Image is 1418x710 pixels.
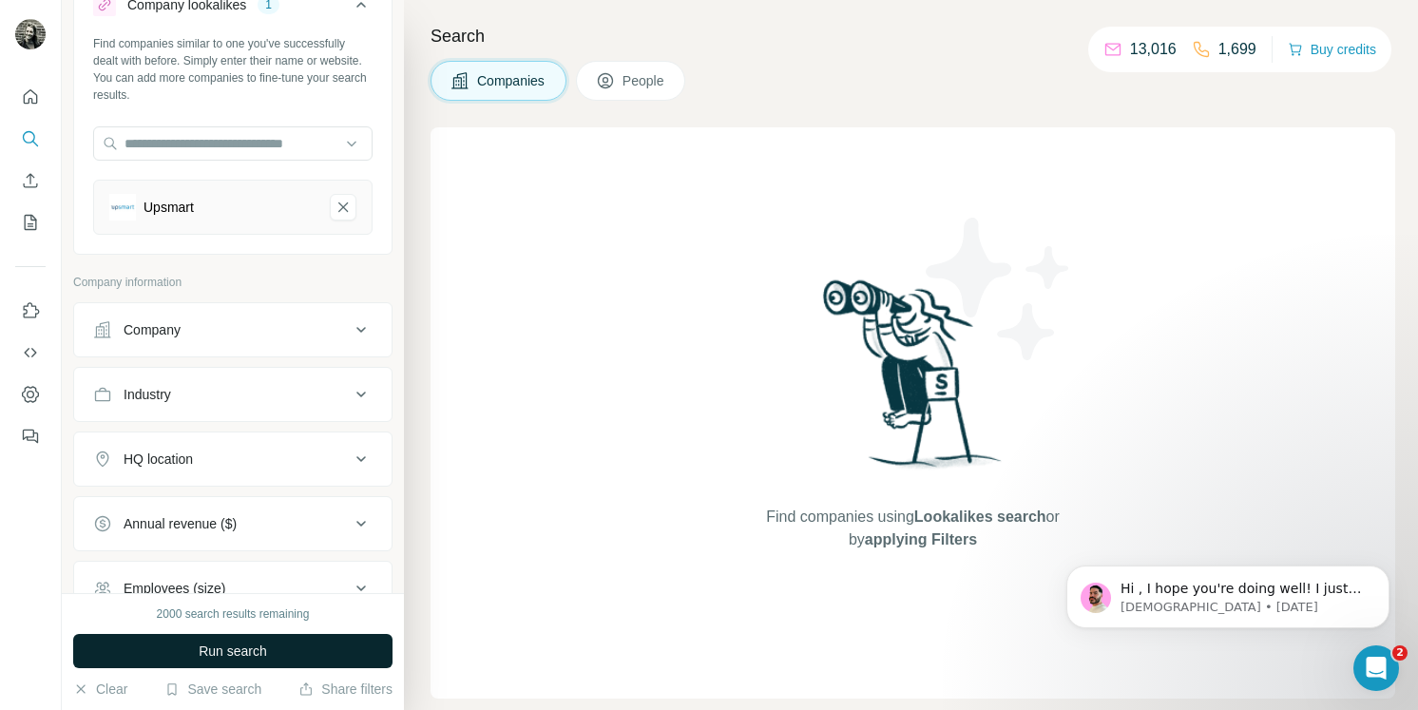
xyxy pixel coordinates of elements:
button: Use Surfe on LinkedIn [15,294,46,328]
button: Run search [73,634,393,668]
iframe: Intercom live chat [1353,645,1399,691]
span: People [623,71,666,90]
button: Search [15,122,46,156]
button: Feedback [15,419,46,453]
button: Save search [164,680,261,699]
img: Surfe Illustration - Woman searching with binoculars [814,275,1012,487]
button: Quick start [15,80,46,114]
div: Employees (size) [124,579,225,598]
p: 13,016 [1130,38,1177,61]
p: Company information [73,274,393,291]
h4: Search [431,23,1395,49]
div: Annual revenue ($) [124,514,237,533]
span: Find companies using or by [760,506,1064,551]
p: 1,699 [1218,38,1256,61]
button: Clear [73,680,127,699]
div: Company [124,320,181,339]
button: HQ location [74,436,392,482]
div: HQ location [124,450,193,469]
span: 2 [1392,645,1408,661]
span: applying Filters [865,531,977,547]
img: Avatar [15,19,46,49]
div: Find companies similar to one you've successfully dealt with before. Simply enter their name or w... [93,35,373,104]
img: Upsmart-logo [109,194,136,221]
div: Upsmart [144,198,194,217]
button: Employees (size) [74,566,392,611]
span: Lookalikes search [914,509,1046,525]
button: Buy credits [1288,36,1376,63]
button: Share filters [298,680,393,699]
button: Use Surfe API [15,336,46,370]
span: Run search [199,642,267,661]
img: Surfe Illustration - Stars [913,203,1084,374]
button: Dashboard [15,377,46,412]
button: Enrich CSV [15,163,46,198]
button: Upsmart-remove-button [330,194,356,221]
iframe: Intercom notifications message [1038,526,1418,659]
div: 2000 search results remaining [157,605,310,623]
button: Industry [74,372,392,417]
button: Company [74,307,392,353]
button: My lists [15,205,46,240]
div: Industry [124,385,171,404]
button: Annual revenue ($) [74,501,392,547]
span: Companies [477,71,546,90]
